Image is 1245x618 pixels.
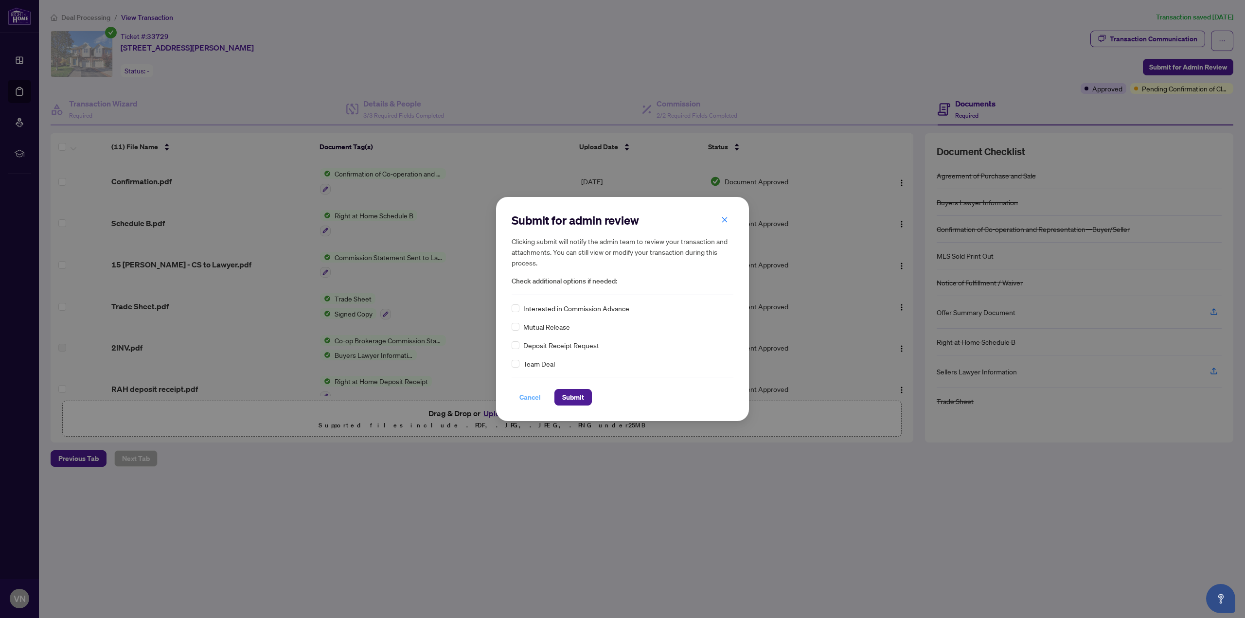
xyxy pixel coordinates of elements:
span: Submit [562,389,584,405]
button: Submit [554,389,592,406]
h5: Clicking submit will notify the admin team to review your transaction and attachments. You can st... [512,236,733,268]
button: Open asap [1206,584,1235,613]
span: Check additional options if needed: [512,276,733,287]
button: Cancel [512,389,549,406]
span: Mutual Release [523,321,570,332]
span: Deposit Receipt Request [523,340,599,351]
h2: Submit for admin review [512,212,733,228]
span: Interested in Commission Advance [523,303,629,314]
span: Team Deal [523,358,555,369]
span: Cancel [519,389,541,405]
span: close [721,216,728,223]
